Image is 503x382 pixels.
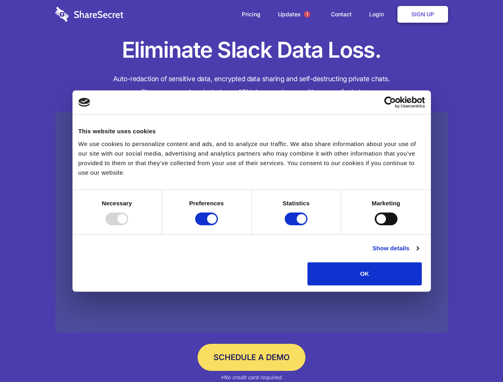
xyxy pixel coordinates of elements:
a: Contact [323,2,360,27]
h1: Eliminate Slack Data Loss. [55,36,448,64]
a: Pricing [234,2,268,27]
strong: Statistics [283,200,310,207]
a: Usercentrics Cookiebot - opens in a new window [355,96,425,108]
button: OK [307,262,422,285]
em: *No credit card required. [220,374,283,380]
span: 1 [304,11,310,18]
div: This website uses cookies [78,127,425,136]
a: Schedule a Demo [198,344,305,371]
strong: Preferences [189,200,224,207]
a: Sign Up [397,6,448,23]
h4: Auto-redaction of sensitive data, encrypted data sharing and self-destructing private chats. Shar... [55,72,448,99]
a: Wistia video thumbnail [55,112,448,333]
img: logo [78,98,90,107]
strong: Necessary [102,200,132,207]
img: logo-wordmark-white-trans-d4663122ce5f474addd5e946df7df03e33cb6a1c49d2221995e7729f52c070b2.svg [55,7,123,22]
a: Login [361,2,396,27]
a: Show details [372,244,419,253]
strong: Marketing [372,200,400,207]
div: We use cookies to personalize content and ads, and to analyze our traffic. We also share informat... [78,139,425,177]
